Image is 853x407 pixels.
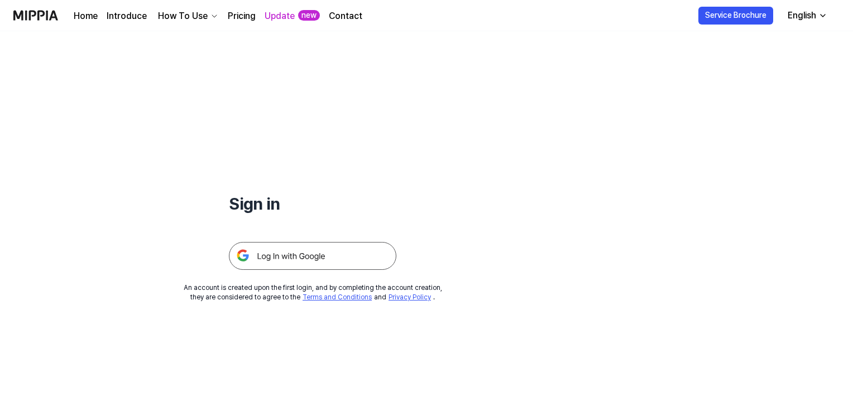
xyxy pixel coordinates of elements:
div: An account is created upon the first login, and by completing the account creation, they are cons... [184,283,442,302]
a: Introduce [107,9,147,23]
button: Service Brochure [698,7,773,25]
img: 구글 로그인 버튼 [229,242,396,270]
a: Privacy Policy [389,293,431,301]
a: Home [74,9,98,23]
div: new [298,10,320,21]
a: Terms and Conditions [303,293,372,301]
a: Pricing [228,9,256,23]
div: English [785,9,818,22]
button: English [779,4,834,27]
a: Contact [329,9,362,23]
div: How To Use [156,9,210,23]
button: How To Use [156,9,219,23]
h1: Sign in [229,192,396,215]
a: Update [265,9,295,23]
